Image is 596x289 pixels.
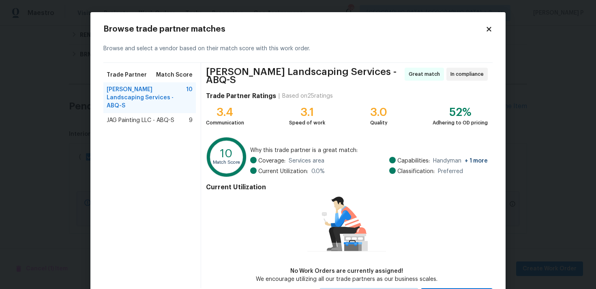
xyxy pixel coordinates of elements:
[206,68,402,84] span: [PERSON_NAME] Landscaping Services - ABQ-S
[206,108,244,116] div: 3.4
[276,92,282,100] div: |
[220,148,233,159] text: 10
[409,70,443,78] span: Great match
[433,157,488,165] span: Handyman
[289,157,324,165] span: Services area
[156,71,193,79] span: Match Score
[438,167,463,176] span: Preferred
[282,92,333,100] div: Based on 25 ratings
[206,183,488,191] h4: Current Utilization
[206,92,276,100] h4: Trade Partner Ratings
[370,119,388,127] div: Quality
[397,157,430,165] span: Capabilities:
[256,275,437,283] div: We encourage utilizing all our trade partners as our business scales.
[186,86,193,110] span: 10
[103,35,493,63] div: Browse and select a vendor based on their match score with this work order.
[433,119,488,127] div: Adhering to OD pricing
[107,116,174,124] span: JAG Painting LLC - ABQ-S
[103,25,485,33] h2: Browse trade partner matches
[433,108,488,116] div: 52%
[289,119,325,127] div: Speed of work
[465,158,488,164] span: + 1 more
[258,157,285,165] span: Coverage:
[256,267,437,275] div: No Work Orders are currently assigned!
[258,167,308,176] span: Current Utilization:
[250,146,488,154] span: Why this trade partner is a great match:
[107,86,186,110] span: [PERSON_NAME] Landscaping Services - ABQ-S
[450,70,487,78] span: In compliance
[397,167,435,176] span: Classification:
[206,119,244,127] div: Communication
[213,160,240,165] text: Match Score
[289,108,325,116] div: 3.1
[311,167,325,176] span: 0.0 %
[189,116,193,124] span: 9
[107,71,147,79] span: Trade Partner
[370,108,388,116] div: 3.0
